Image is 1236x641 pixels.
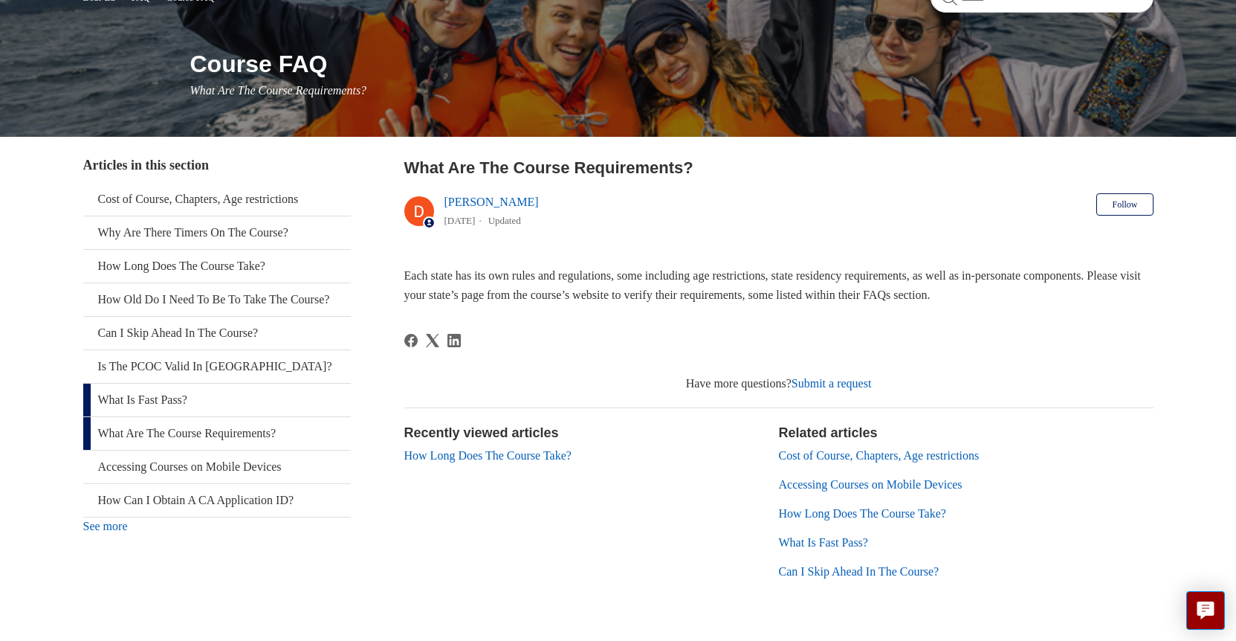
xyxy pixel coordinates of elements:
[404,375,1154,393] div: Have more questions?
[83,158,209,173] span: Articles in this section
[779,536,868,549] a: What Is Fast Pass?
[779,565,939,578] a: Can I Skip Ahead In The Course?
[779,449,980,462] a: Cost of Course, Chapters, Age restrictions
[83,451,351,483] a: Accessing Courses on Mobile Devices
[83,216,351,249] a: Why Are There Timers On The Course?
[190,46,1154,82] h1: Course FAQ
[447,334,461,347] a: LinkedIn
[404,269,1141,301] span: Each state has its own rules and regulations, some including age restrictions, state residency re...
[488,215,521,226] li: Updated
[83,384,351,416] a: What Is Fast Pass?
[404,334,418,347] svg: Share this page on Facebook
[83,484,351,517] a: How Can I Obtain A CA Application ID?
[83,520,128,532] a: See more
[1186,591,1225,630] button: Live chat
[404,423,764,443] h2: Recently viewed articles
[190,84,367,97] span: What Are The Course Requirements?
[792,377,872,390] a: Submit a request
[426,334,439,347] a: X Corp
[779,478,962,491] a: Accessing Courses on Mobile Devices
[83,283,351,316] a: How Old Do I Need To Be To Take The Course?
[83,350,351,383] a: Is The PCOC Valid In [GEOGRAPHIC_DATA]?
[779,507,946,520] a: How Long Does The Course Take?
[444,215,476,226] time: 03/01/2024, 16:04
[426,334,439,347] svg: Share this page on X Corp
[83,183,351,216] a: Cost of Course, Chapters, Age restrictions
[1096,193,1153,216] button: Follow Article
[444,196,539,208] a: [PERSON_NAME]
[779,423,1154,443] h2: Related articles
[83,417,351,450] a: What Are The Course Requirements?
[83,317,351,350] a: Can I Skip Ahead In The Course?
[404,334,418,347] a: Facebook
[404,155,1154,180] h2: What Are The Course Requirements?
[83,250,351,283] a: How Long Does The Course Take?
[447,334,461,347] svg: Share this page on LinkedIn
[404,449,572,462] a: How Long Does The Course Take?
